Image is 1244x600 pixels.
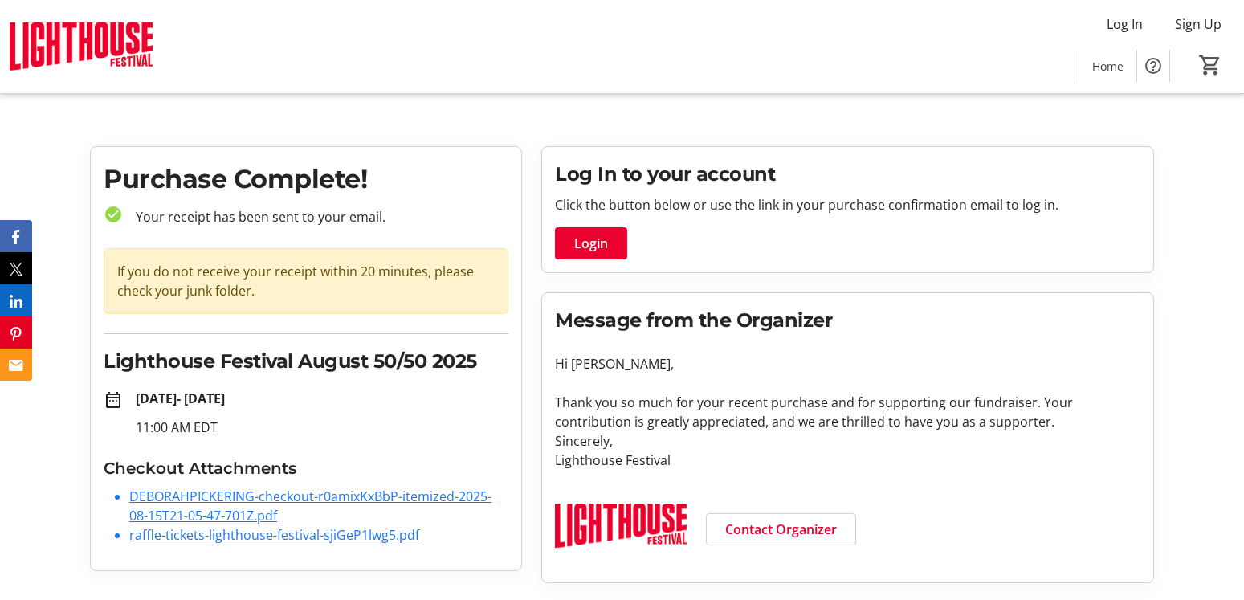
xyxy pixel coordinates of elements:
[555,160,1140,189] h2: Log In to your account
[10,6,153,87] img: Lighthouse Festival's Logo
[1079,51,1136,81] a: Home
[136,418,508,437] p: 11:00 AM EDT
[555,451,1140,470] p: Lighthouse Festival
[104,456,508,480] h3: Checkout Attachments
[104,347,508,376] h2: Lighthouse Festival August 50/50 2025
[725,520,837,539] span: Contact Organizer
[1196,51,1225,80] button: Cart
[555,489,687,563] img: Lighthouse Festival logo
[555,306,1140,335] h2: Message from the Organizer
[555,431,1140,451] p: Sincerely,
[555,354,1140,373] p: Hi [PERSON_NAME],
[129,526,419,544] a: raffle-tickets-lighthouse-festival-sjiGeP1lwg5.pdf
[136,390,225,407] strong: [DATE] - [DATE]
[555,195,1140,214] p: Click the button below or use the link in your purchase confirmation email to log in.
[1137,50,1169,82] button: Help
[104,248,508,314] div: If you do not receive your receipt within 20 minutes, please check your junk folder.
[104,160,508,198] h1: Purchase Complete!
[1107,14,1143,34] span: Log In
[104,390,123,410] mat-icon: date_range
[1092,58,1124,75] span: Home
[1094,11,1156,37] button: Log In
[123,207,508,227] p: Your receipt has been sent to your email.
[1162,11,1234,37] button: Sign Up
[129,488,491,524] a: DEBORAHPICKERING-checkout-r0amixKxBbP-itemized-2025-08-15T21-05-47-701Z.pdf
[104,205,123,224] mat-icon: check_circle
[1175,14,1222,34] span: Sign Up
[555,393,1140,431] p: Thank you so much for your recent purchase and for supporting our fundraiser. Your contribution i...
[706,513,856,545] a: Contact Organizer
[555,227,627,259] button: Login
[574,234,608,253] span: Login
